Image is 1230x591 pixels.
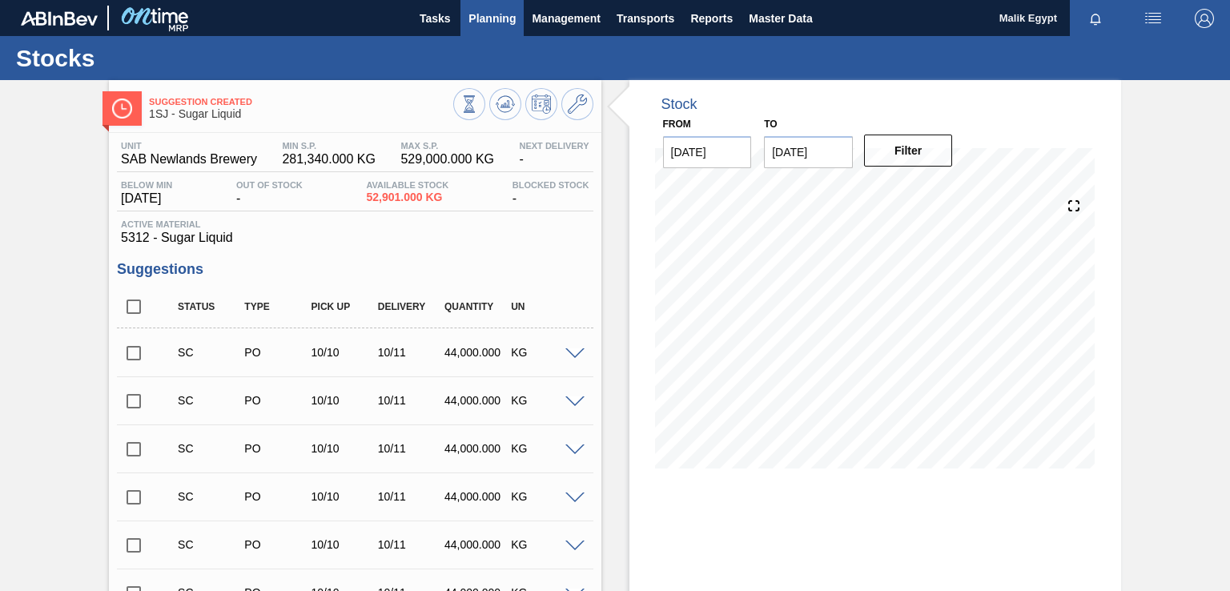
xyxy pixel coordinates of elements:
[617,9,674,28] span: Transports
[663,119,691,130] label: From
[1195,9,1214,28] img: Logout
[366,191,448,203] span: 52,901.000 KG
[440,490,513,503] div: 44,000.000
[507,442,580,455] div: KG
[440,394,513,407] div: 44,000.000
[149,97,452,107] span: Suggestion Created
[663,136,752,168] input: mm/dd/yyyy
[1144,9,1163,28] img: userActions
[282,152,376,167] span: 281,340.000 KG
[174,538,247,551] div: Suggestion Created
[374,346,447,359] div: 10/11/2025
[240,442,313,455] div: Purchase order
[174,490,247,503] div: Suggestion Created
[507,490,580,503] div: KG
[440,301,513,312] div: Quantity
[240,490,313,503] div: Purchase order
[417,9,452,28] span: Tasks
[561,88,593,120] button: Go to Master Data / General
[374,442,447,455] div: 10/11/2025
[16,49,300,67] h1: Stocks
[307,346,380,359] div: 10/10/2025
[240,394,313,407] div: Purchase order
[121,231,589,245] span: 5312 - Sugar Liquid
[515,141,593,167] div: -
[121,180,172,190] span: Below Min
[440,442,513,455] div: 44,000.000
[512,180,589,190] span: Blocked Stock
[149,108,452,120] span: 1SJ - Sugar Liquid
[121,219,589,229] span: Active Material
[366,180,448,190] span: Available Stock
[174,301,247,312] div: Status
[374,538,447,551] div: 10/11/2025
[489,88,521,120] button: Update Chart
[374,394,447,407] div: 10/11/2025
[240,538,313,551] div: Purchase order
[121,191,172,206] span: [DATE]
[440,538,513,551] div: 44,000.000
[232,180,307,206] div: -
[749,9,812,28] span: Master Data
[661,96,697,113] div: Stock
[282,141,376,151] span: MIN S.P.
[507,538,580,551] div: KG
[112,98,132,119] img: Ícone
[117,261,593,278] h3: Suggestions
[864,135,953,167] button: Filter
[240,346,313,359] div: Purchase order
[307,490,380,503] div: 10/10/2025
[174,394,247,407] div: Suggestion Created
[400,152,494,167] span: 529,000.000 KG
[1070,7,1121,30] button: Notifications
[307,538,380,551] div: 10/10/2025
[690,9,733,28] span: Reports
[374,301,447,312] div: Delivery
[307,301,380,312] div: Pick up
[453,88,485,120] button: Stocks Overview
[440,346,513,359] div: 44,000.000
[507,346,580,359] div: KG
[307,442,380,455] div: 10/10/2025
[174,346,247,359] div: Suggestion Created
[468,9,516,28] span: Planning
[508,180,593,206] div: -
[121,141,257,151] span: Unit
[236,180,303,190] span: Out Of Stock
[174,442,247,455] div: Suggestion Created
[525,88,557,120] button: Schedule Inventory
[507,394,580,407] div: KG
[400,141,494,151] span: MAX S.P.
[307,394,380,407] div: 10/10/2025
[532,9,601,28] span: Management
[764,119,777,130] label: to
[519,141,589,151] span: Next Delivery
[121,152,257,167] span: SAB Newlands Brewery
[507,301,580,312] div: UN
[240,301,313,312] div: Type
[374,490,447,503] div: 10/11/2025
[764,136,853,168] input: mm/dd/yyyy
[21,11,98,26] img: TNhmsLtSVTkK8tSr43FrP2fwEKptu5GPRR3wAAAABJRU5ErkJggg==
